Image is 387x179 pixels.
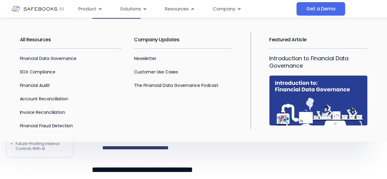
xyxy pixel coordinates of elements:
[134,55,156,62] a: Newsletter
[120,6,141,13] span: Solutions
[20,96,68,102] a: Account Reconciliation
[20,109,65,115] a: Invoice Reconciliation
[73,3,296,15] nav: Menu
[134,69,178,75] a: Customer Use Cases
[20,123,73,129] a: Financial Fraud Detection
[134,82,218,88] a: The Financial Data Governance Podcast
[73,3,296,15] div: Menu Toggle
[20,55,77,62] a: Financial Data Governance
[165,6,189,13] span: Resources
[78,6,96,13] span: Product
[20,69,55,75] a: SOX Compliance
[20,36,51,43] a: All Resources
[20,82,50,88] a: Financial Audit
[269,31,367,48] h2: Featured Article
[306,6,335,12] span: Get a Demo
[16,141,67,151] li: Future-Proofing Internal Controls With AI
[269,54,348,69] a: Introduction to Financial Data Governance
[213,6,235,13] span: Company
[134,31,232,48] h2: Company Updates
[296,2,345,16] a: Get a Demo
